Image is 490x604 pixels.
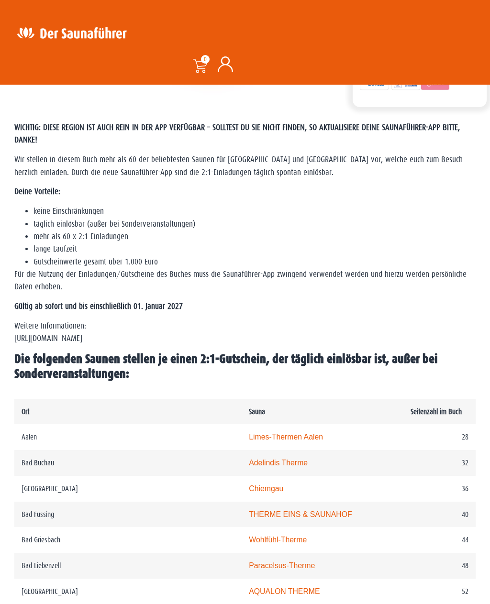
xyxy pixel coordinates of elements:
li: lange Laufzeit [33,243,476,255]
td: Aalen [14,424,242,450]
td: Bad Füssing [14,502,242,527]
span: WICHTIG: DIESE REGION IST AUCH REIN IN DER APP VERFÜGBAR – SOLLTEST DU SIE NICHT FINDEN, SO AKTUA... [14,123,460,144]
a: Adelindis Therme [249,459,308,467]
b: Sauna [249,407,265,416]
td: 32 [403,450,476,476]
td: 48 [403,553,476,579]
a: Chiemgau [249,484,283,493]
strong: Gültig ab sofort und bis einschließlich 01. Januar 2027 [14,302,183,311]
p: Für die Nutzung der Einladungen/Gutscheine des Buches muss die Saunaführer-App zwingend verwendet... [14,268,476,294]
td: Bad Liebenzell [14,553,242,579]
a: Paracelsus-Therme [249,561,315,570]
span: Die folgenden Saunen stellen je einen 2:1-Gutschein, der täglich einlösbar ist, außer bei Sonderv... [14,352,438,381]
td: 40 [403,502,476,527]
b: Ort [22,407,29,416]
li: täglich einlösbar (außer bei Sonderveranstaltungen) [33,218,476,231]
td: Bad Buchau [14,450,242,476]
a: Limes-Thermen Aalen [249,433,323,441]
li: mehr als 60 x 2:1-Einladungen [33,231,476,243]
strong: Deine Vorteile: [14,187,60,196]
a: Wohlfühl-Therme [249,536,307,544]
p: Weitere Informationen: [URL][DOMAIN_NAME] [14,320,476,345]
span: 0 [201,55,210,64]
td: 28 [403,424,476,450]
li: Gutscheinwerte gesamt über 1.000 Euro [33,256,476,268]
td: Bad Griesbach [14,527,242,553]
td: 36 [403,476,476,502]
li: keine Einschränkungen [33,205,476,218]
td: [GEOGRAPHIC_DATA] [14,476,242,502]
a: AQUALON THERME [249,587,320,595]
b: Seitenzahl im Buch [411,407,462,416]
span: Wir stellen in diesem Buch mehr als 60 der beliebtesten Saunen für [GEOGRAPHIC_DATA] und [GEOGRAP... [14,155,463,176]
td: 44 [403,527,476,553]
a: THERME EINS & SAUNAHOF [249,510,352,518]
